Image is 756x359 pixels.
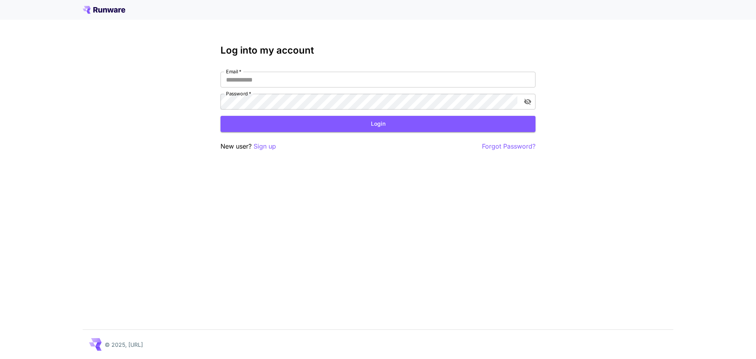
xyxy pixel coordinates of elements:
[226,68,241,75] label: Email
[254,141,276,151] button: Sign up
[220,116,535,132] button: Login
[226,90,251,97] label: Password
[521,95,535,109] button: toggle password visibility
[220,141,276,151] p: New user?
[482,141,535,151] button: Forgot Password?
[220,45,535,56] h3: Log into my account
[105,340,143,349] p: © 2025, [URL]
